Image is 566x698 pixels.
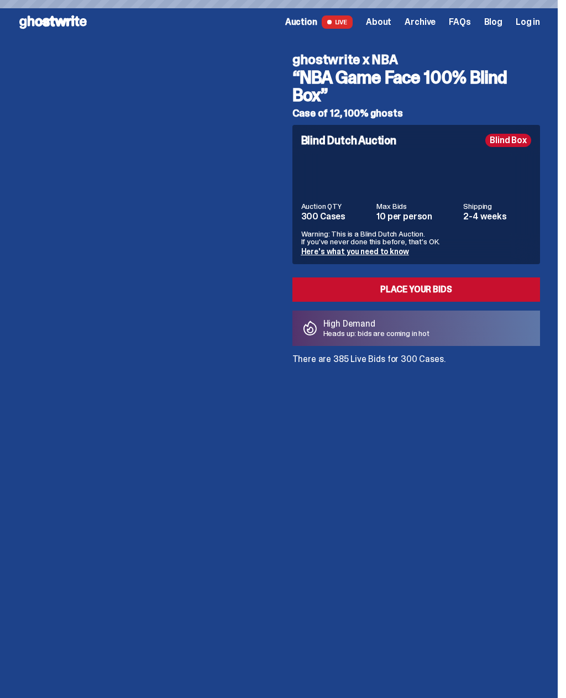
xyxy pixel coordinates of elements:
p: Heads up: bids are coming in hot [323,329,430,337]
h4: Blind Dutch Auction [301,135,396,146]
h5: Case of 12, 100% ghosts [292,108,541,118]
p: High Demand [323,319,430,328]
span: Auction [285,18,317,27]
dt: Auction QTY [301,202,370,210]
a: Archive [405,18,436,27]
dd: 2-4 weeks [463,212,531,221]
span: LIVE [322,15,353,29]
h4: ghostwrite x NBA [292,53,541,66]
a: Auction LIVE [285,15,353,29]
a: Here's what you need to know [301,246,409,256]
a: Blog [484,18,502,27]
p: Warning: This is a Blind Dutch Auction. If you’ve never done this before, that’s OK. [301,230,532,245]
dd: 300 Cases [301,212,370,221]
h3: “NBA Game Face 100% Blind Box” [292,69,541,104]
dt: Max Bids [376,202,457,210]
a: Log in [516,18,540,27]
dd: 10 per person [376,212,457,221]
a: About [366,18,391,27]
a: FAQs [449,18,470,27]
p: There are 385 Live Bids for 300 Cases. [292,355,541,364]
a: Place your Bids [292,277,541,302]
dt: Shipping [463,202,531,210]
div: Blind Box [485,134,531,147]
